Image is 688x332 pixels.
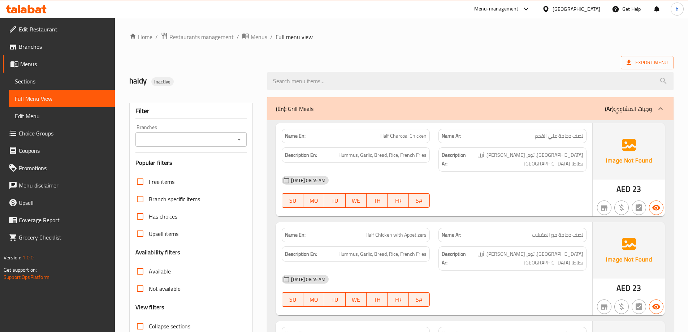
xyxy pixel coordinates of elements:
[367,292,388,307] button: TH
[19,146,109,155] span: Coupons
[306,294,321,305] span: MO
[467,250,583,267] span: حمص، ثوم، خبز، أرز، بطاطا مقلية
[412,294,427,305] span: SA
[135,103,247,119] div: Filter
[3,194,115,211] a: Upsell
[605,103,615,114] b: (Ar):
[306,195,321,206] span: MO
[22,253,34,262] span: 1.0.0
[616,182,631,196] span: AED
[388,292,408,307] button: FR
[19,181,109,190] span: Menu disclaimer
[149,284,181,293] span: Not available
[3,125,115,142] a: Choice Groups
[285,132,306,140] strong: Name En:
[19,233,109,242] span: Grocery Checklist
[149,177,174,186] span: Free items
[135,159,247,167] h3: Popular filters
[237,33,239,41] li: /
[4,265,37,275] span: Get support on:
[3,38,115,55] a: Branches
[597,201,611,215] button: Not branch specific item
[621,56,674,69] span: Export Menu
[15,77,109,86] span: Sections
[4,253,21,262] span: Version:
[388,193,408,208] button: FR
[614,299,629,314] button: Purchased item
[632,281,641,295] span: 23
[365,231,427,239] span: Half Chicken with Appetizers
[367,193,388,208] button: TH
[151,78,173,85] span: Inactive
[285,250,317,259] strong: Description En:
[135,248,181,256] h3: Availability filters
[324,292,345,307] button: TU
[151,77,173,86] div: Inactive
[597,299,611,314] button: Not branch specific item
[149,212,177,221] span: Has choices
[369,294,385,305] span: TH
[442,151,466,168] strong: Description Ar:
[535,132,583,140] span: نصف دجاجة علي الفحم
[285,294,300,305] span: SU
[20,60,109,68] span: Menus
[553,5,600,13] div: [GEOGRAPHIC_DATA]
[3,177,115,194] a: Menu disclaimer
[9,73,115,90] a: Sections
[270,33,273,41] li: /
[234,134,244,145] button: Open
[285,195,300,206] span: SU
[9,107,115,125] a: Edit Menu
[467,151,583,168] span: حمص، ثوم، خبز، أرز، بطاطا مقلية
[155,33,158,41] li: /
[15,112,109,120] span: Edit Menu
[327,195,342,206] span: TU
[19,42,109,51] span: Branches
[474,5,519,13] div: Menu-management
[338,250,427,259] span: Hummus, Garlic, Bread, Rice, French Fries
[288,177,328,184] span: [DATE] 08:45 AM
[276,33,313,41] span: Full menu view
[251,33,267,41] span: Menus
[3,159,115,177] a: Promotions
[442,231,461,239] strong: Name Ar:
[242,32,267,42] a: Menus
[276,103,286,114] b: (En):
[4,272,49,282] a: Support.OpsPlatform
[3,142,115,159] a: Coupons
[409,292,430,307] button: SA
[649,299,663,314] button: Available
[676,5,679,13] span: h
[161,32,234,42] a: Restaurants management
[149,322,190,331] span: Collapse sections
[327,294,342,305] span: TU
[3,21,115,38] a: Edit Restaurant
[149,267,171,276] span: Available
[129,76,259,86] h2: haidy
[412,195,427,206] span: SA
[616,281,631,295] span: AED
[442,132,461,140] strong: Name Ar:
[532,231,583,239] span: نصف دجاجة مع المقبلات
[19,164,109,172] span: Promotions
[593,222,665,279] img: Ae5nvW7+0k+MAAAAAElFTkSuQmCC
[338,151,427,160] span: Hummus, Garlic, Bread, Rice, French Fries
[3,211,115,229] a: Coverage Report
[303,193,324,208] button: MO
[288,276,328,283] span: [DATE] 08:45 AM
[614,201,629,215] button: Purchased item
[649,201,663,215] button: Available
[303,292,324,307] button: MO
[129,32,674,42] nav: breadcrumb
[632,299,646,314] button: Not has choices
[282,193,303,208] button: SU
[369,195,385,206] span: TH
[19,198,109,207] span: Upsell
[627,58,668,67] span: Export Menu
[390,294,406,305] span: FR
[19,25,109,34] span: Edit Restaurant
[632,201,646,215] button: Not has choices
[380,132,427,140] span: Half Charcoal Chicken
[632,182,641,196] span: 23
[346,193,367,208] button: WE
